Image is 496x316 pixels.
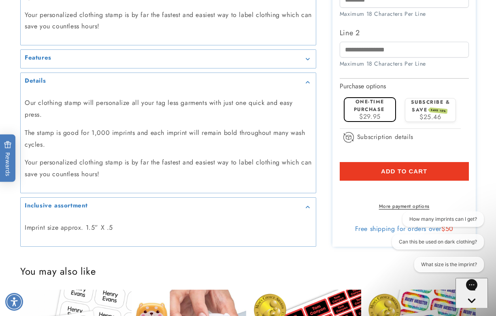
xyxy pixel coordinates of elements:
[340,162,469,181] button: Add to cart
[359,112,381,121] span: $29.95
[381,168,427,175] span: Add to cart
[419,112,441,122] span: $25.46
[21,198,316,216] summary: Inclusive assortment
[340,225,469,233] div: Free shipping for orders over
[411,98,450,113] label: Subscribe & save
[340,10,469,19] div: Maximum 18 Characters Per Line
[456,278,488,308] iframe: Gorgias live chat messenger
[25,9,312,33] p: Your personalized clothing stamp is by far the fastest and easiest way to label clothing which ca...
[354,98,385,113] label: One-time purchase
[25,77,46,85] h2: Details
[25,157,312,180] p: Your personalized clothing stamp is by far the fastest and easiest way to label clothing which ca...
[25,202,88,210] h2: Inclusive assortment
[25,222,312,234] p: Imprint size approx. 1.5” X .5
[21,50,316,68] summary: Features
[430,107,448,114] span: SAVE 15%
[340,203,469,210] a: More payment options
[25,97,312,121] p: Our clothing stamp will personalize all your tag less garments with just one quick and easy press.
[4,141,11,176] span: Rewards
[5,293,23,311] div: Accessibility Menu
[20,265,476,278] h2: You may also like
[340,27,469,40] label: Line 2
[21,73,316,91] summary: Details
[384,211,488,280] iframe: Gorgias live chat conversation starters
[340,60,469,68] div: Maximum 18 Characters Per Line
[340,81,386,91] label: Purchase options
[357,132,413,142] span: Subscription details
[25,127,312,151] p: The stamp is good for 1,000 imprints and each imprint will remain bold throughout many wash cycles.
[25,54,51,62] h2: Features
